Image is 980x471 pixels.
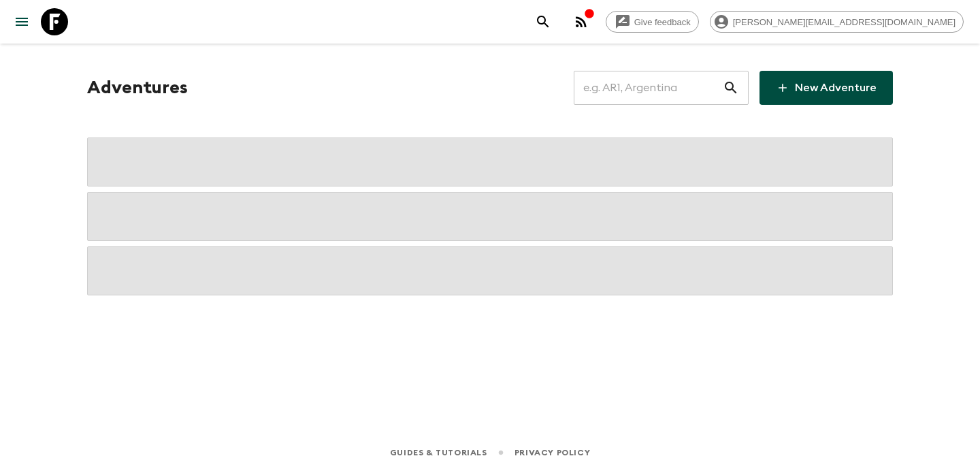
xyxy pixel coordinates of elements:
button: search adventures [529,8,557,35]
a: Guides & Tutorials [390,445,487,460]
input: e.g. AR1, Argentina [574,69,723,107]
button: menu [8,8,35,35]
span: Give feedback [627,17,698,27]
a: Give feedback [606,11,699,33]
a: New Adventure [759,71,893,105]
h1: Adventures [87,74,188,101]
a: Privacy Policy [514,445,590,460]
div: [PERSON_NAME][EMAIL_ADDRESS][DOMAIN_NAME] [710,11,964,33]
span: [PERSON_NAME][EMAIL_ADDRESS][DOMAIN_NAME] [725,17,963,27]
